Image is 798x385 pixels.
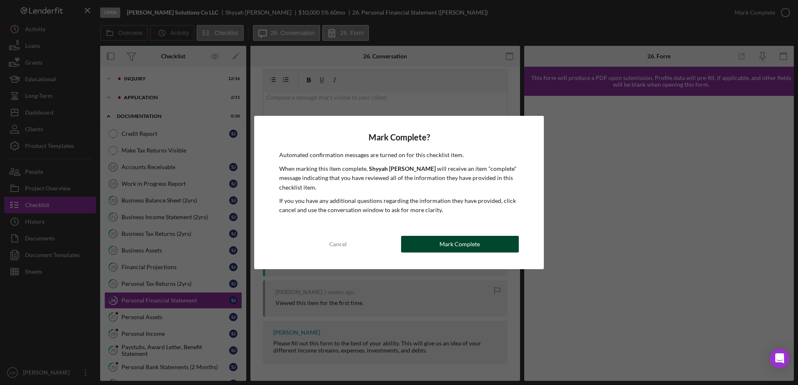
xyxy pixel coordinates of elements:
button: Cancel [279,236,397,252]
p: If you you have any additional questions regarding the information they have provided, click canc... [279,196,519,215]
div: Mark Complete [439,236,480,252]
b: Shyyah [PERSON_NAME] [369,165,436,172]
div: Cancel [329,236,347,252]
div: Open Intercom Messenger [770,348,790,368]
p: Automated confirmation messages are turned on for this checklist item. [279,150,519,160]
button: Mark Complete [401,236,519,252]
h4: Mark Complete? [279,132,519,142]
p: When marking this item complete, will receive an item "complete" message indicating that you have... [279,164,519,192]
